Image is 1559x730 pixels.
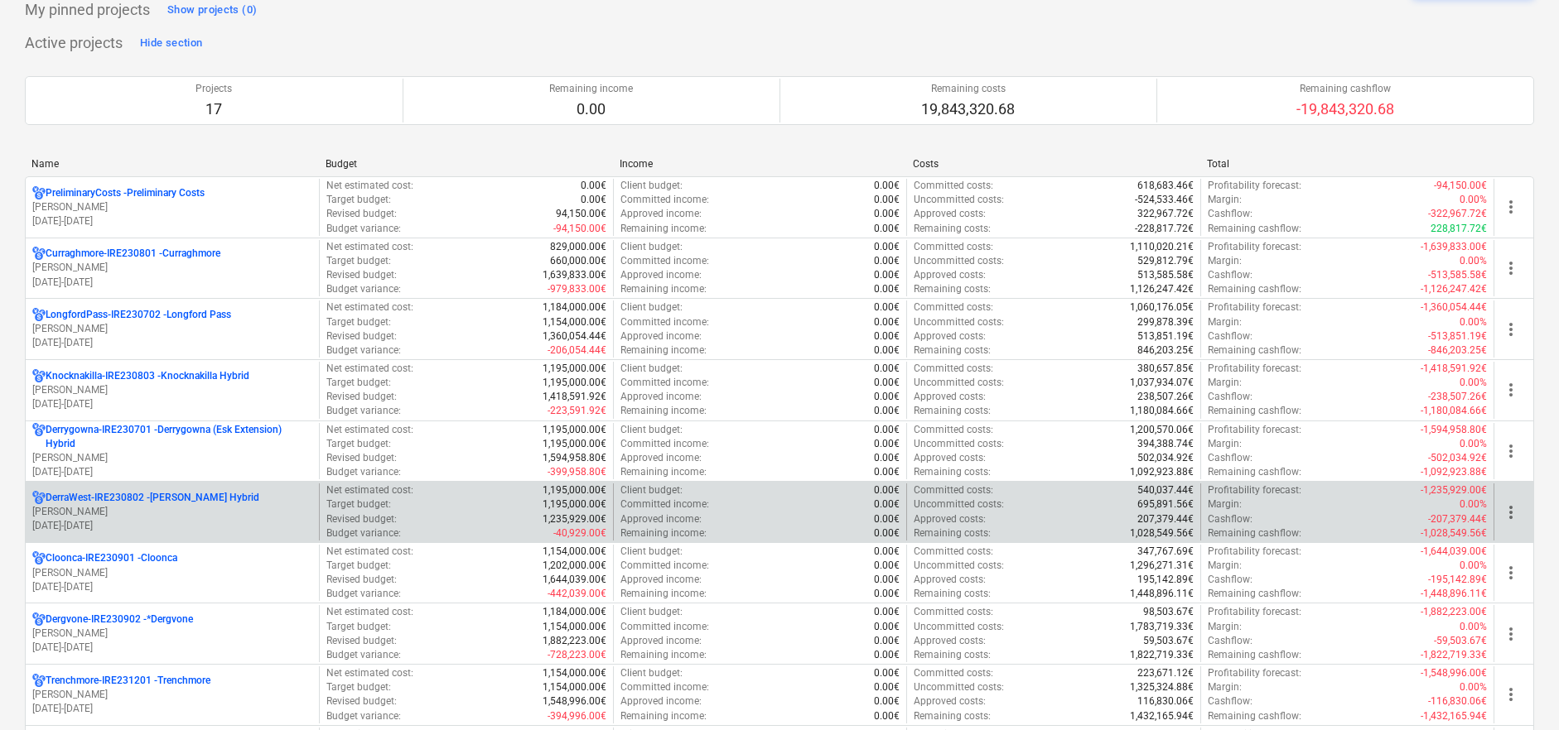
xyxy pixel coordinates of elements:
[1421,300,1487,315] p: -1,360,054.44€
[1208,207,1253,221] p: Cashflow :
[32,383,312,397] p: [PERSON_NAME]
[914,497,1004,511] p: Uncommitted costs :
[550,254,606,268] p: 660,000.00€
[1421,423,1487,437] p: -1,594,958.80€
[874,512,900,526] p: 0.00€
[196,99,233,119] p: 17
[326,451,397,465] p: Revised budget :
[543,362,606,376] p: 1,195,000.00€
[1208,451,1253,465] p: Cashflow :
[326,587,401,601] p: Budget variance :
[32,702,312,716] p: [DATE] - [DATE]
[32,465,312,479] p: [DATE] - [DATE]
[874,222,900,236] p: 0.00€
[914,376,1004,390] p: Uncommitted costs :
[1501,258,1521,278] span: more_vert
[620,343,707,358] p: Remaining income :
[874,362,900,376] p: 0.00€
[1137,497,1194,511] p: 695,891.56€
[1208,179,1301,193] p: Profitability forecast :
[620,158,900,170] div: Income
[46,551,177,565] p: Cloonca-IRE230901 - Cloonca
[326,376,391,390] p: Target budget :
[46,491,259,505] p: DerraWest-IRE230802 - [PERSON_NAME] Hybrid
[874,193,900,207] p: 0.00€
[1208,362,1301,376] p: Profitability forecast :
[548,282,606,296] p: -979,833.00€
[914,329,986,343] p: Approved costs :
[1421,545,1487,559] p: -1,644,039.00€
[1137,451,1194,465] p: 502,034.92€
[1208,465,1301,479] p: Remaining cashflow :
[620,282,707,296] p: Remaining income :
[326,465,401,479] p: Budget variance :
[543,329,606,343] p: 1,360,054.44€
[326,362,413,376] p: Net estimated cost :
[25,33,123,53] p: Active projects
[31,158,312,170] div: Name
[1130,559,1194,573] p: 1,296,271.31€
[140,34,202,53] div: Hide section
[914,404,991,418] p: Remaining costs :
[326,512,397,526] p: Revised budget :
[46,674,210,688] p: Trenchmore-IRE231201 - Trenchmore
[914,268,986,282] p: Approved costs :
[548,343,606,358] p: -206,054.44€
[326,526,401,540] p: Budget variance :
[32,566,312,580] p: [PERSON_NAME]
[914,362,993,376] p: Committed costs :
[1421,362,1487,376] p: -1,418,591.92€
[1208,497,1242,511] p: Margin :
[1208,587,1301,601] p: Remaining cashflow :
[1130,587,1194,601] p: 1,448,896.11€
[1130,300,1194,315] p: 1,060,176.05€
[620,362,683,376] p: Client budget :
[326,559,391,573] p: Target budget :
[922,82,1016,96] p: Remaining costs
[1460,315,1487,329] p: 0.00%
[32,423,312,480] div: Derrygowna-IRE230701 -Derrygowna (Esk Extension) Hybrid[PERSON_NAME][DATE]-[DATE]
[548,587,606,601] p: -442,039.00€
[874,390,900,404] p: 0.00€
[1428,207,1487,221] p: -322,967.72€
[1130,282,1194,296] p: 1,126,247.42€
[914,390,986,404] p: Approved costs :
[620,587,707,601] p: Remaining income :
[46,423,312,451] p: Derrygowna-IRE230701 - Derrygowna (Esk Extension) Hybrid
[874,587,900,601] p: 0.00€
[1208,282,1301,296] p: Remaining cashflow :
[1428,268,1487,282] p: -513,585.58€
[32,491,46,505] div: Project has multi currencies enabled
[1208,512,1253,526] p: Cashflow :
[1208,437,1242,451] p: Margin :
[874,268,900,282] p: 0.00€
[1130,376,1194,390] p: 1,037,934.07€
[874,376,900,390] p: 0.00€
[1137,329,1194,343] p: 513,851.19€
[196,82,233,96] p: Projects
[1460,437,1487,451] p: 0.00%
[1421,282,1487,296] p: -1,126,247.42€
[32,369,312,411] div: Knocknakilla-IRE230803 -Knocknakilla Hybrid[PERSON_NAME][DATE]-[DATE]
[32,674,46,688] div: Project has multi currencies enabled
[1421,404,1487,418] p: -1,180,084.66€
[874,343,900,358] p: 0.00€
[1137,179,1194,193] p: 618,683.46€
[1137,268,1194,282] p: 513,585.58€
[914,587,991,601] p: Remaining costs :
[1137,343,1194,358] p: 846,203.25€
[1137,254,1194,268] p: 529,812.79€
[32,612,312,655] div: Dergvone-IRE230902 -*Dergvone[PERSON_NAME][DATE]-[DATE]
[543,545,606,559] p: 1,154,000.00€
[1501,197,1521,217] span: more_vert
[1296,82,1394,96] p: Remaining cashflow
[32,397,312,411] p: [DATE] - [DATE]
[914,207,986,221] p: Approved costs :
[581,179,606,193] p: 0.00€
[1137,545,1194,559] p: 347,767.69€
[1501,319,1521,339] span: more_vert
[914,222,991,236] p: Remaining costs :
[874,559,900,573] p: 0.00€
[1421,465,1487,479] p: -1,092,923.88€
[620,605,683,619] p: Client budget :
